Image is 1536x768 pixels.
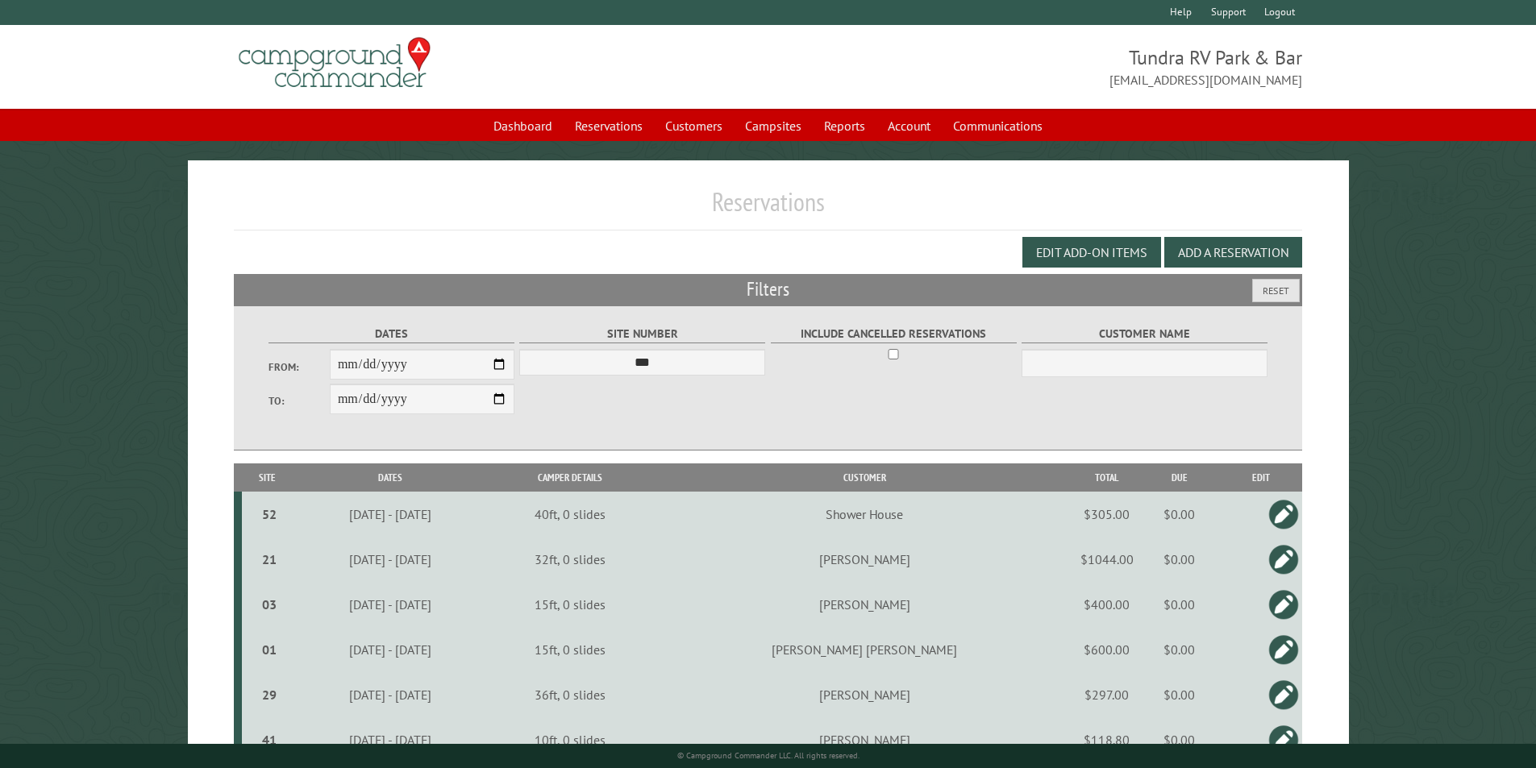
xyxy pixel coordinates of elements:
td: $0.00 [1139,537,1220,582]
th: Site [242,463,293,492]
label: Dates [268,325,514,343]
td: $0.00 [1139,717,1220,762]
h2: Filters [234,274,1303,305]
button: Reset [1252,279,1300,302]
td: $1044.00 [1075,537,1139,582]
label: From: [268,359,330,375]
td: 15ft, 0 slides [486,582,654,627]
a: Customers [656,110,732,141]
td: [PERSON_NAME] [654,672,1075,717]
td: 36ft, 0 slides [486,672,654,717]
td: [PERSON_NAME] [PERSON_NAME] [654,627,1075,672]
div: 03 [248,596,291,612]
div: [DATE] - [DATE] [296,641,484,658]
th: Due [1139,463,1220,492]
div: 52 [248,506,291,522]
a: Reports [814,110,875,141]
td: 32ft, 0 slides [486,537,654,582]
div: 41 [248,732,291,748]
a: Communications [943,110,1052,141]
div: 01 [248,641,291,658]
th: Total [1075,463,1139,492]
td: [PERSON_NAME] [654,717,1075,762]
td: $0.00 [1139,492,1220,537]
td: $600.00 [1075,627,1139,672]
img: Campground Commander [234,31,435,94]
td: $0.00 [1139,582,1220,627]
td: 15ft, 0 slides [486,627,654,672]
button: Add a Reservation [1164,237,1302,268]
a: Account [878,110,940,141]
td: Shower House [654,492,1075,537]
label: Include Cancelled Reservations [771,325,1017,343]
div: [DATE] - [DATE] [296,596,484,612]
th: Dates [293,463,486,492]
th: Customer [654,463,1075,492]
div: [DATE] - [DATE] [296,687,484,703]
td: $118.80 [1075,717,1139,762]
a: Dashboard [484,110,562,141]
div: [DATE] - [DATE] [296,506,484,522]
td: 10ft, 0 slides [486,717,654,762]
small: © Campground Commander LLC. All rights reserved. [677,750,860,761]
div: [DATE] - [DATE] [296,551,484,567]
label: Customer Name [1022,325,1268,343]
th: Camper Details [486,463,654,492]
a: Reservations [565,110,652,141]
td: $0.00 [1139,627,1220,672]
td: $305.00 [1075,492,1139,537]
th: Edit [1220,463,1302,492]
span: Tundra RV Park & Bar [EMAIL_ADDRESS][DOMAIN_NAME] [768,44,1303,89]
h1: Reservations [234,186,1303,230]
div: 21 [248,551,291,567]
td: [PERSON_NAME] [654,582,1075,627]
td: $297.00 [1075,672,1139,717]
td: $0.00 [1139,672,1220,717]
a: Campsites [735,110,811,141]
label: Site Number [519,325,765,343]
div: 29 [248,687,291,703]
button: Edit Add-on Items [1022,237,1161,268]
td: [PERSON_NAME] [654,537,1075,582]
div: [DATE] - [DATE] [296,732,484,748]
td: $400.00 [1075,582,1139,627]
td: 40ft, 0 slides [486,492,654,537]
label: To: [268,393,330,409]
